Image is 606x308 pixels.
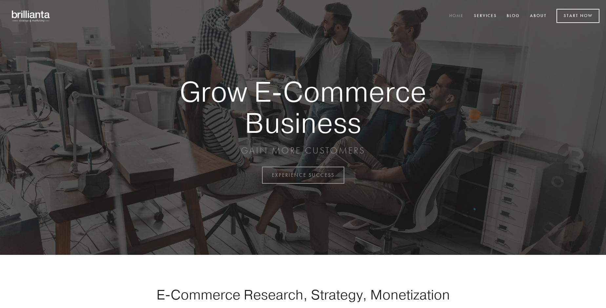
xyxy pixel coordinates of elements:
h1: E-Commerce Research, Strategy, Monetization [136,286,470,303]
a: About [526,11,551,22]
p: GAIN MORE CUSTOMERS [157,145,449,156]
a: Home [445,11,468,22]
a: Services [470,11,501,22]
a: Blog [502,11,524,22]
a: Start Now [556,9,599,23]
strong: Grow E-Commerce Business [157,76,449,138]
img: brillianta - research, strategy, marketing [7,7,56,26]
a: EXPERIENCE SUCCESS [262,167,344,184]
